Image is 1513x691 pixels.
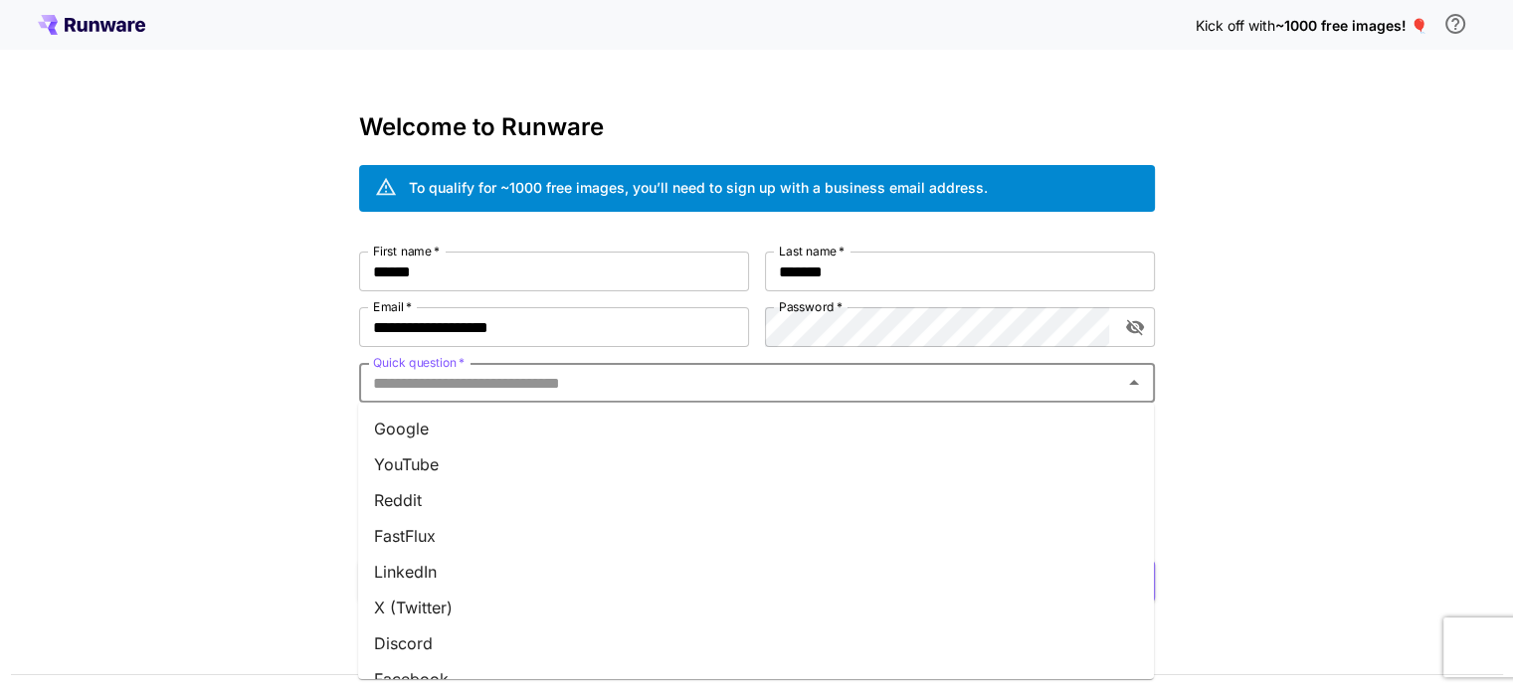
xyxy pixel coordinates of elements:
li: X (Twitter) [358,590,1154,625]
label: Email [373,298,412,315]
label: Password [779,298,843,315]
button: In order to qualify for free credit, you need to sign up with a business email address and click ... [1435,4,1475,44]
li: Reddit [358,482,1154,518]
button: toggle password visibility [1117,309,1153,345]
li: Discord [358,625,1154,661]
label: Last name [779,243,845,259]
label: First name [373,243,440,259]
li: Google [358,411,1154,446]
li: LinkedIn [358,554,1154,590]
li: YouTube [358,446,1154,482]
li: FastFlux [358,518,1154,554]
div: To qualify for ~1000 free images, you’ll need to sign up with a business email address. [409,177,988,198]
button: Close [1120,369,1148,397]
span: ~1000 free images! 🎈 [1275,17,1427,34]
span: Kick off with [1196,17,1275,34]
h3: Welcome to Runware [359,113,1155,141]
label: Quick question [373,354,465,371]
